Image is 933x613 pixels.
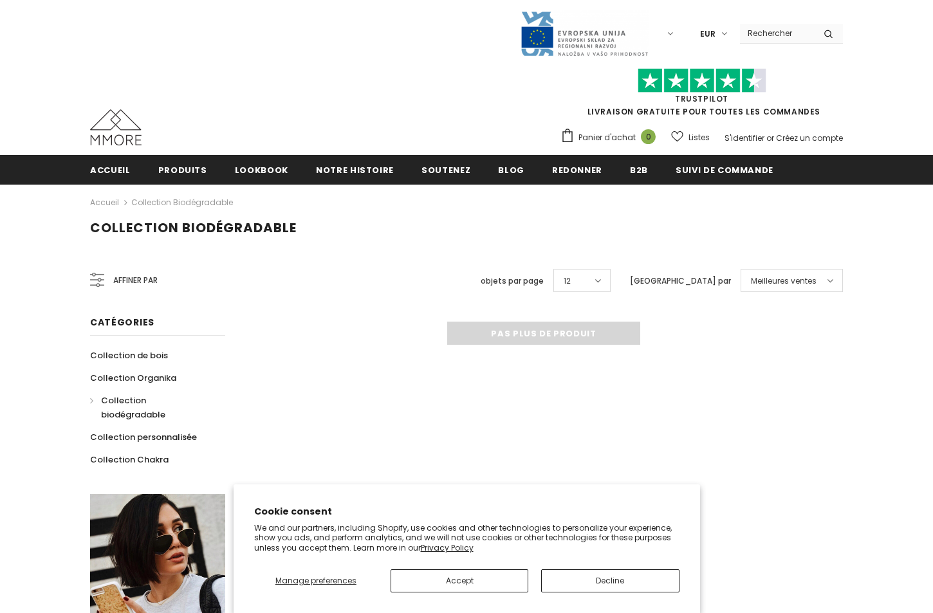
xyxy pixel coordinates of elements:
span: Manage preferences [275,575,356,586]
a: Lookbook [235,155,288,184]
span: Collection de bois [90,349,168,361]
a: Suivi de commande [676,155,773,184]
span: 12 [564,275,571,288]
span: B2B [630,164,648,176]
input: Search Site [740,24,814,42]
a: Collection biodégradable [90,389,211,426]
a: soutenez [421,155,470,184]
span: Affiner par [113,273,158,288]
button: Manage preferences [254,569,378,592]
span: soutenez [421,164,470,176]
a: Redonner [552,155,602,184]
a: Produits [158,155,207,184]
span: Collection biodégradable [90,219,297,237]
button: Decline [541,569,679,592]
a: Javni Razpis [520,28,649,39]
span: EUR [700,28,716,41]
span: Collection Organika [90,372,176,384]
span: 0 [641,129,656,144]
span: Panier d'achat [578,131,636,144]
p: We and our partners, including Shopify, use cookies and other technologies to personalize your ex... [254,523,679,553]
img: Cas MMORE [90,109,142,145]
a: Collection Organika [90,367,176,389]
span: Redonner [552,164,602,176]
span: Notre histoire [316,164,394,176]
button: Accept [391,569,528,592]
a: B2B [630,155,648,184]
img: Faites confiance aux étoiles pilotes [638,68,766,93]
a: Listes [671,126,710,149]
a: Notre histoire [316,155,394,184]
a: S'identifier [725,133,764,143]
span: Suivi de commande [676,164,773,176]
a: Créez un compte [776,133,843,143]
img: Javni Razpis [520,10,649,57]
span: or [766,133,774,143]
a: Collection personnalisée [90,426,197,448]
span: Catégories [90,316,154,329]
a: Accueil [90,195,119,210]
label: [GEOGRAPHIC_DATA] par [630,275,731,288]
span: LIVRAISON GRATUITE POUR TOUTES LES COMMANDES [560,74,843,117]
a: Blog [498,155,524,184]
a: Collection biodégradable [131,197,233,208]
label: objets par page [481,275,544,288]
a: Accueil [90,155,131,184]
a: Privacy Policy [421,542,474,553]
span: Listes [688,131,710,144]
span: Meilleures ventes [751,275,817,288]
a: TrustPilot [675,93,728,104]
span: Accueil [90,164,131,176]
span: Collection biodégradable [101,394,165,421]
span: Lookbook [235,164,288,176]
span: Blog [498,164,524,176]
span: Collection personnalisée [90,431,197,443]
a: Panier d'achat 0 [560,128,662,147]
a: Collection de bois [90,344,168,367]
span: Produits [158,164,207,176]
h2: Cookie consent [254,505,679,518]
span: Collection Chakra [90,453,169,466]
a: Collection Chakra [90,448,169,471]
